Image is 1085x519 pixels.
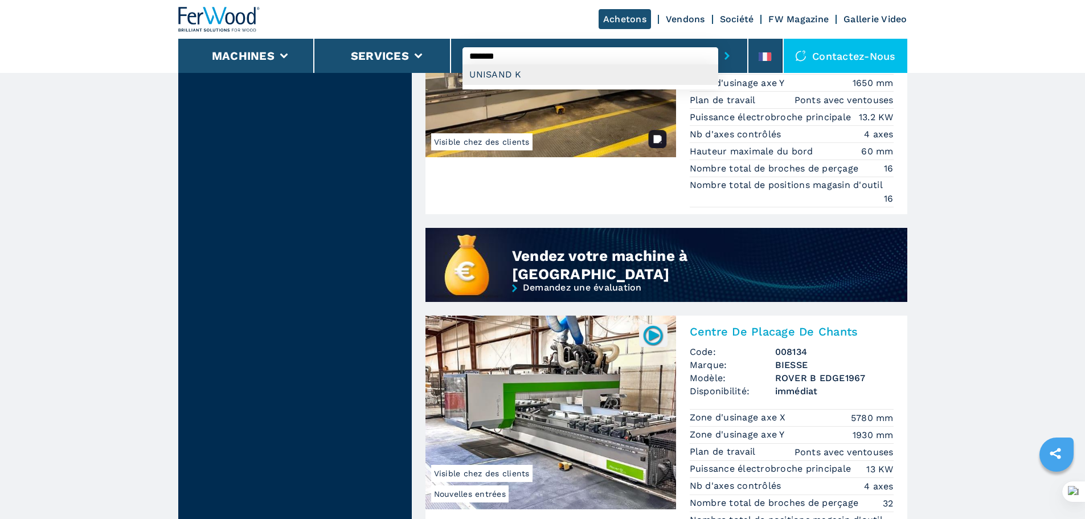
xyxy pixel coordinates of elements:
[690,480,784,492] p: Nb d'axes contrôlés
[859,111,894,124] em: 13.2 KW
[861,145,893,158] em: 60 mm
[690,411,789,424] p: Zone d'usinage axe X
[866,463,893,476] em: 13 KW
[795,446,894,459] em: Ponts avec ventouses
[775,371,894,385] h3: ROVER B EDGE1967
[666,14,705,24] a: Vendons
[690,128,784,141] p: Nb d'axes contrôlés
[795,93,894,107] em: Ponts avec ventouses
[462,64,718,85] div: UNISAND K
[690,77,788,89] p: Zone d'usinage axe Y
[853,428,894,442] em: 1930 mm
[864,480,894,493] em: 4 axes
[690,145,816,158] p: Hauteur maximale du bord
[690,463,854,475] p: Puissance électrobroche principale
[212,49,275,63] button: Machines
[775,358,894,371] h3: BIESSE
[775,345,894,358] h3: 008134
[425,283,907,321] a: Demandez une évaluation
[690,428,788,441] p: Zone d'usinage axe Y
[864,128,894,141] em: 4 axes
[642,324,664,346] img: 008134
[768,14,829,24] a: FW Magazine
[775,385,894,398] span: immédiat
[431,133,533,150] span: Visible chez des clients
[690,345,775,358] span: Code:
[853,76,894,89] em: 1650 mm
[1041,439,1070,468] a: sharethis
[690,94,759,107] p: Plan de travail
[844,14,907,24] a: Gallerie Video
[795,50,806,62] img: Contactez-nous
[512,247,828,283] div: Vendez votre machine à [GEOGRAPHIC_DATA]
[1037,468,1076,510] iframe: Chat
[690,385,775,398] span: Disponibilité:
[351,49,409,63] button: Services
[690,111,854,124] p: Puissance électrobroche principale
[178,7,260,32] img: Ferwood
[690,325,894,338] h2: Centre De Placage De Chants
[425,316,676,509] img: Centre De Placage De Chants BIESSE ROVER B EDGE1967
[690,162,862,175] p: Nombre total de broches de perçage
[884,162,894,175] em: 16
[431,485,509,502] span: Nouvelles entrées
[599,9,651,29] a: Achetons
[690,179,886,191] p: Nombre total de positions magasin d'outil
[784,39,907,73] div: Contactez-nous
[690,358,775,371] span: Marque:
[690,371,775,385] span: Modèle:
[690,497,862,509] p: Nombre total de broches de perçage
[690,446,759,458] p: Plan de travail
[720,14,754,24] a: Société
[883,497,894,510] em: 32
[431,465,533,482] span: Visible chez des clients
[884,192,894,205] em: 16
[851,411,894,424] em: 5780 mm
[718,43,736,69] button: submit-button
